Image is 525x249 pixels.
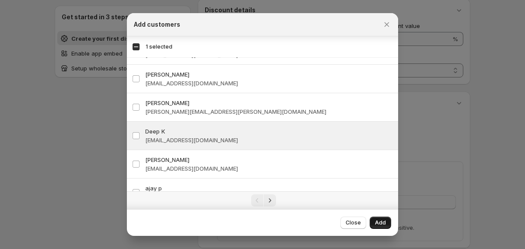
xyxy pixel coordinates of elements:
h3: Deep K [145,127,393,136]
h3: ajay p [145,184,393,193]
h3: [EMAIL_ADDRESS][DOMAIN_NAME] [145,79,393,88]
h3: [PERSON_NAME] [145,155,393,164]
button: Add [370,217,391,229]
button: Close [381,18,393,31]
span: 1 selected [146,43,172,50]
button: Next [264,194,276,207]
h2: Add customers [134,20,180,29]
span: Add [375,219,386,226]
h3: [PERSON_NAME][EMAIL_ADDRESS][PERSON_NAME][DOMAIN_NAME] [145,107,393,116]
span: Close [346,219,361,226]
h3: [EMAIL_ADDRESS][DOMAIN_NAME] [145,136,393,144]
h3: [PERSON_NAME] [145,70,393,79]
h3: [EMAIL_ADDRESS][DOMAIN_NAME] [145,164,393,173]
h3: [PERSON_NAME] [145,98,393,107]
nav: Pagination [127,191,398,209]
button: Close [340,217,366,229]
